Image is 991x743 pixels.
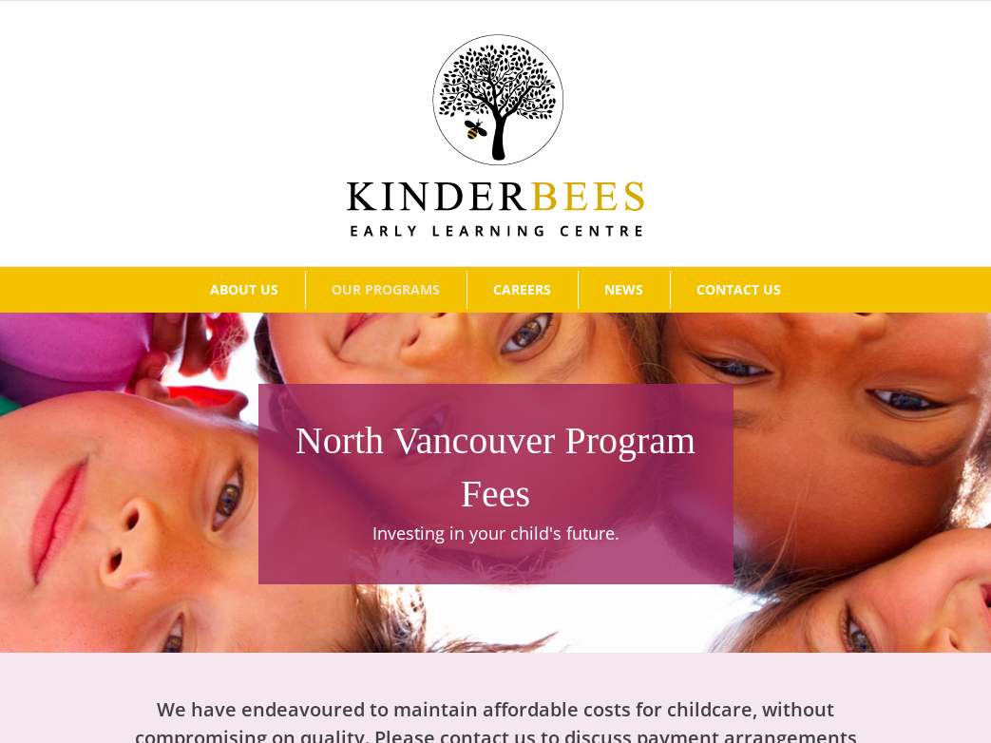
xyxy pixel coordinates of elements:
a: NEWS [579,271,670,309]
p: Investing in your child's future. [268,521,724,546]
span: OUR PROGRAMS [332,283,440,296]
a: CAREERS [467,271,578,309]
img: Kinder Bees Logo [347,34,644,237]
span: NEWS [604,283,643,296]
h1: North Vancouver Program Fees [268,414,724,521]
a: ABOUT US [184,271,305,309]
span: ABOUT US [210,283,278,296]
a: CONTACT US [671,271,808,309]
nav: Main Menu [29,267,962,313]
a: OUR PROGRAMS [306,271,467,309]
span: CAREERS [493,283,551,296]
span: CONTACT US [696,283,781,296]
